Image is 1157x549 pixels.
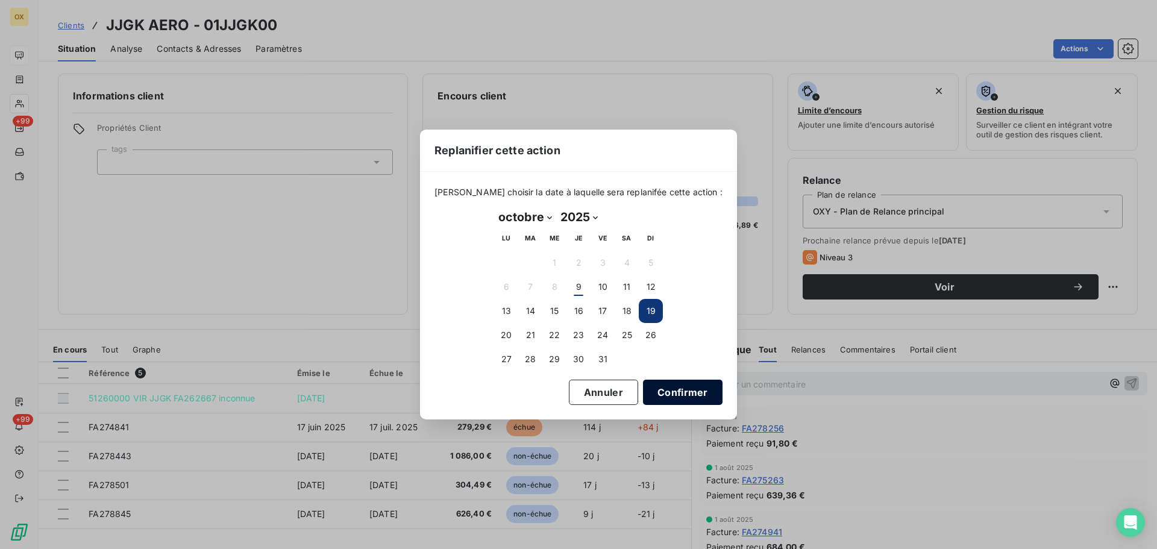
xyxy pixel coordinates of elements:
button: 3 [591,251,615,275]
button: 8 [542,275,566,299]
button: 28 [518,347,542,371]
th: mercredi [542,227,566,251]
button: 19 [639,299,663,323]
button: 4 [615,251,639,275]
button: 7 [518,275,542,299]
button: 31 [591,347,615,371]
button: 20 [494,323,518,347]
th: mardi [518,227,542,251]
button: Annuler [569,380,638,405]
button: 29 [542,347,566,371]
button: 21 [518,323,542,347]
button: 27 [494,347,518,371]
button: 18 [615,299,639,323]
button: 1 [542,251,566,275]
th: samedi [615,227,639,251]
button: Confirmer [643,380,723,405]
button: 5 [639,251,663,275]
button: 30 [566,347,591,371]
button: 11 [615,275,639,299]
span: [PERSON_NAME] choisir la date à laquelle sera replanifée cette action : [434,186,723,198]
button: 25 [615,323,639,347]
button: 2 [566,251,591,275]
button: 10 [591,275,615,299]
button: 6 [494,275,518,299]
button: 23 [566,323,591,347]
div: Open Intercom Messenger [1116,508,1145,537]
button: 15 [542,299,566,323]
button: 14 [518,299,542,323]
button: 24 [591,323,615,347]
span: Replanifier cette action [434,142,560,158]
th: lundi [494,227,518,251]
th: jeudi [566,227,591,251]
button: 22 [542,323,566,347]
button: 12 [639,275,663,299]
button: 26 [639,323,663,347]
button: 9 [566,275,591,299]
button: 16 [566,299,591,323]
th: dimanche [639,227,663,251]
th: vendredi [591,227,615,251]
button: 17 [591,299,615,323]
button: 13 [494,299,518,323]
